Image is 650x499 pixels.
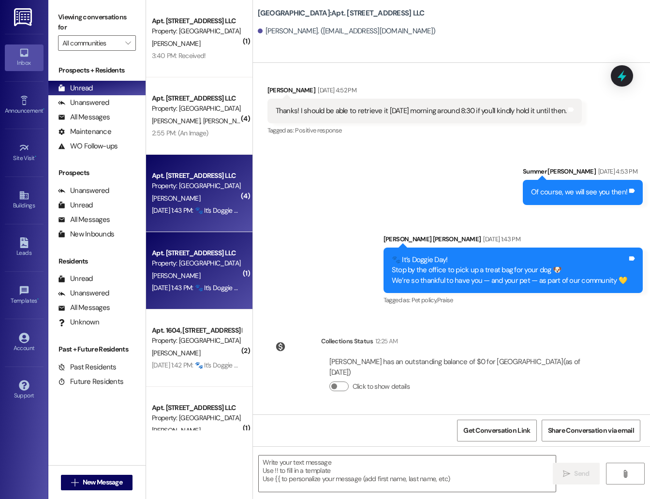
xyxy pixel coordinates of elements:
div: Summer [PERSON_NAME] [523,166,643,180]
div: Past Residents [58,362,117,372]
span: [PERSON_NAME] [152,349,200,357]
div: Unread [58,274,93,284]
div: Property: [GEOGRAPHIC_DATA] [152,26,241,36]
span: • [37,296,39,303]
div: 🐾 It’s Doggie Day! Stop by the office to pick up a treat bag for your dog 🐶 We’re so thankful to ... [392,255,627,286]
a: Inbox [5,44,44,71]
div: Prospects [48,168,146,178]
i:  [621,470,629,478]
a: Site Visit • [5,140,44,166]
div: Property: [GEOGRAPHIC_DATA] [152,413,241,423]
div: Prospects + Residents [48,65,146,75]
div: [PERSON_NAME] [PERSON_NAME] [384,234,643,248]
div: Of course, we will see you then! [531,187,627,197]
span: [PERSON_NAME] [152,271,200,280]
div: Unread [58,200,93,210]
i:  [71,479,78,486]
div: 12:25 AM [373,336,398,346]
div: Collections Status [321,336,373,346]
div: [PERSON_NAME]. ([EMAIL_ADDRESS][DOMAIN_NAME]) [258,26,436,36]
div: Property: [GEOGRAPHIC_DATA] [152,181,241,191]
i:  [563,470,570,478]
span: [PERSON_NAME] [152,194,200,203]
div: [PERSON_NAME] has an outstanding balance of $0 for [GEOGRAPHIC_DATA] (as of [DATE]) [329,357,602,378]
a: Support [5,377,44,403]
span: New Message [83,477,122,487]
div: Unread [58,83,93,93]
div: [DATE] 1:43 PM: 🐾 It’s Doggie Day! Stop by the office to pick up a treat bag for your dog 🐶 We’re... [152,283,625,292]
div: Thanks! I should be able to retrieve it [DATE] morning around 8:30 if you'll kindly hold it until... [276,106,567,116]
div: Residents [48,256,146,266]
label: Viewing conversations for [58,10,136,35]
div: [DATE] 1:43 PM: 🐾 It’s Doggie Day! Stop by the office to pick up a treat bag for your dog 🐶 We’re... [152,206,625,215]
div: Property: [GEOGRAPHIC_DATA] [152,258,241,268]
div: Apt. [STREET_ADDRESS] LLC [152,171,241,181]
span: Share Conversation via email [548,426,634,436]
div: New Inbounds [58,229,114,239]
div: Unanswered [58,98,109,108]
div: [DATE] 4:52 PM [315,85,356,95]
div: Property: [GEOGRAPHIC_DATA] [152,336,241,346]
button: Share Conversation via email [542,420,640,441]
div: Property: [GEOGRAPHIC_DATA] [152,103,241,114]
b: [GEOGRAPHIC_DATA]: Apt. [STREET_ADDRESS] LLC [258,8,425,18]
span: Pet policy , [412,296,437,304]
span: [PERSON_NAME] [203,117,251,125]
span: Praise [437,296,453,304]
div: Future Residents [58,377,123,387]
span: [PERSON_NAME] [152,426,200,435]
a: Account [5,330,44,356]
img: ResiDesk Logo [14,8,34,26]
div: Apt. [STREET_ADDRESS] LLC [152,403,241,413]
span: [PERSON_NAME] [152,39,200,48]
a: Templates • [5,282,44,308]
div: [DATE] 4:53 PM [596,166,637,176]
div: All Messages [58,215,110,225]
div: Tagged as: [267,123,582,137]
button: New Message [61,475,133,490]
div: Maintenance [58,127,111,137]
div: Apt. [STREET_ADDRESS] LLC [152,93,241,103]
button: Get Conversation Link [457,420,536,441]
a: Buildings [5,187,44,213]
span: Get Conversation Link [463,426,530,436]
div: Apt. [STREET_ADDRESS] LLC [152,248,241,258]
label: Click to show details [353,382,410,392]
div: Apt. [STREET_ADDRESS] LLC [152,16,241,26]
div: [DATE] 1:43 PM [481,234,520,244]
span: Positive response [295,126,341,134]
input: All communities [62,35,120,51]
span: [PERSON_NAME] [152,117,203,125]
span: • [43,106,44,113]
div: Apt. 1604, [STREET_ADDRESS] LLC [152,325,241,336]
div: [DATE] 1:42 PM: 🐾 It’s Doggie Day! Stop by the office to pick up a treat bag for your dog 🐶 We’re... [152,361,625,369]
a: Leads [5,235,44,261]
div: Unanswered [58,288,109,298]
div: Unknown [58,317,99,327]
div: Past + Future Residents [48,344,146,354]
div: Tagged as: [384,293,643,307]
div: Unanswered [58,186,109,196]
button: Send [553,463,600,484]
div: All Messages [58,303,110,313]
div: 3:40 PM: Received! [152,51,206,60]
div: 2:55 PM: (An Image) [152,129,208,137]
span: • [35,153,36,160]
div: WO Follow-ups [58,141,118,151]
div: All Messages [58,112,110,122]
span: Send [574,469,589,479]
div: [PERSON_NAME] [267,85,582,99]
i:  [125,39,131,47]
